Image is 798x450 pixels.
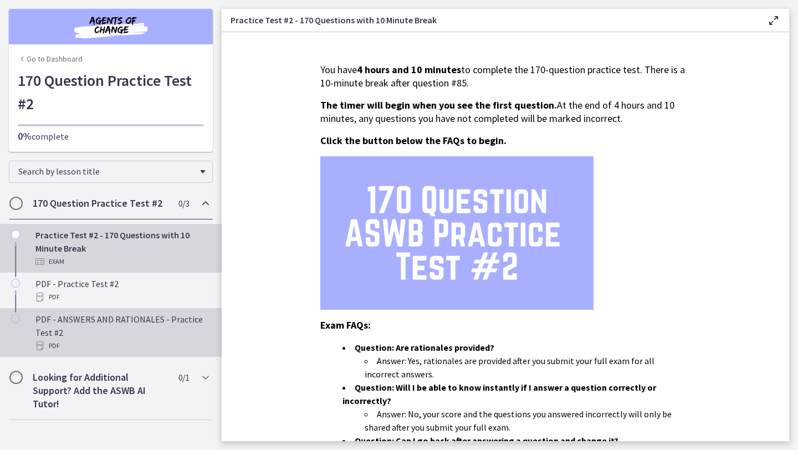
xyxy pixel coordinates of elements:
[18,130,32,142] span: 0%
[355,342,494,353] strong: Question: Are rationales provided?
[365,407,690,434] li: Answer: No, your score and the questions you answered incorrectly will only be shared after you s...
[231,13,749,27] h3: Practice Test #2 - 170 Questions with 10 Minute Break
[35,228,208,268] div: Practice Test #2 - 170 Questions with 10 Minute Break
[35,277,208,304] div: PDF - Practice Test #2
[320,99,557,111] span: The timer will begin when you see the first question.
[320,99,674,125] span: At the end of 4 hours and 10 minutes, any questions you have not completed will be marked incorrect.
[18,166,195,177] span: Search by lesson title
[33,371,168,411] h2: Looking for Additional Support? Add the ASWB AI Tutor!
[320,319,371,331] span: Exam FAQs:
[178,197,189,210] span: 0 / 3
[18,130,204,143] p: complete
[33,197,168,210] h2: 170 Question Practice Test #2
[320,156,594,310] img: 2.png
[18,69,204,115] h1: 170 Question Practice Test #2
[18,53,83,64] a: Go to Dashboard
[35,313,208,352] div: PDF - ANSWERS AND RATIONALES - Practice Test #2
[355,435,618,446] strong: Question: Can I go back after answering a question and change it?
[320,63,685,89] span: You have to complete the 170-question practice test. There is a 10-minute break after question #85.
[342,382,656,406] strong: Question: Will I be able to know instantly if I answer a question correctly or incorrectly?
[357,63,461,76] strong: 4 hours and 10 minutes
[35,339,208,352] div: PDF
[320,134,507,147] span: Click the button below the FAQs to begin.
[44,13,177,40] img: Agents of Change
[9,161,213,183] div: Search by lesson title
[35,290,208,304] div: PDF
[178,371,189,384] span: 0 / 1
[365,354,690,381] li: Answer: Yes, rationales are provided after you submit your full exam for all incorrect answers.
[35,255,208,268] div: Exam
